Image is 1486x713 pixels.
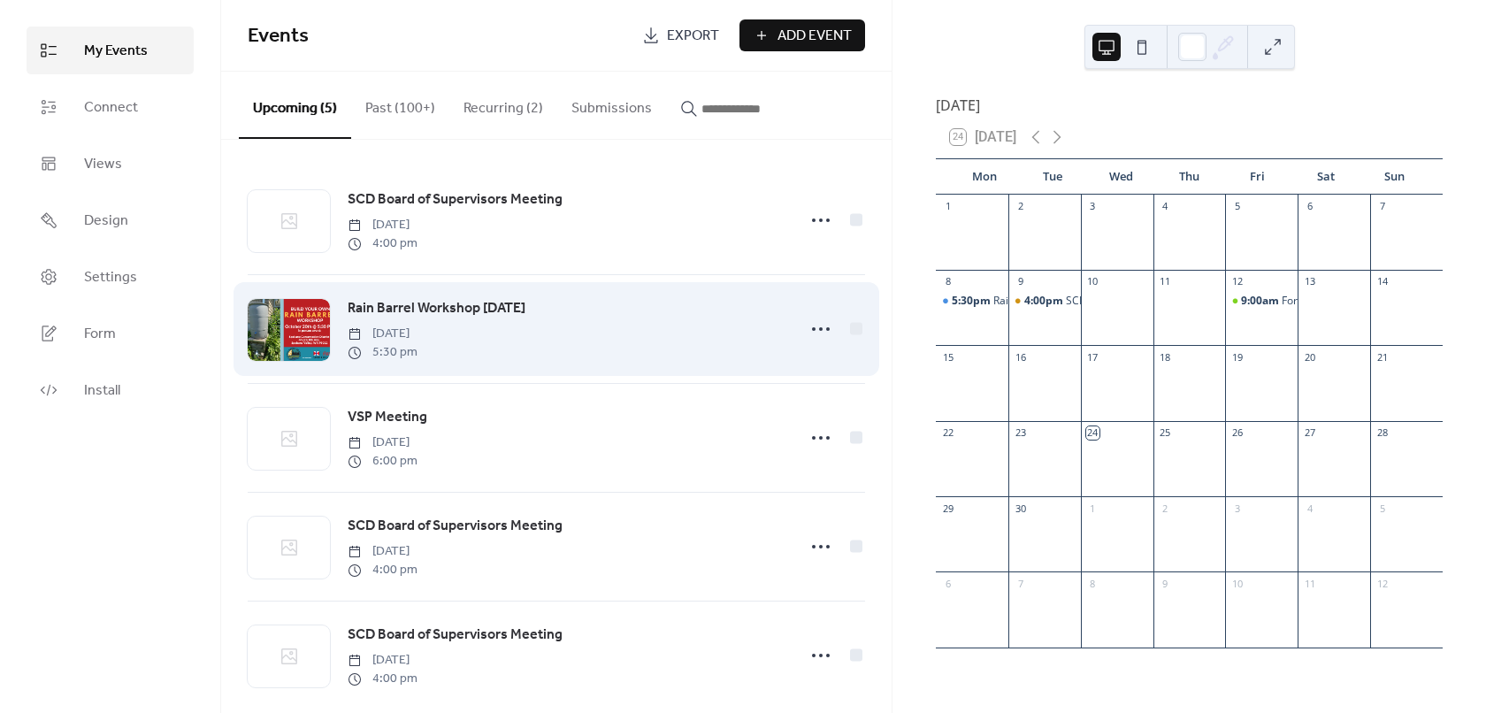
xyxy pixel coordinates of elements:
[1230,350,1244,364] div: 19
[348,406,427,429] a: VSP Meeting
[348,561,417,579] span: 4:00 pm
[1375,426,1389,440] div: 28
[1159,577,1172,590] div: 9
[84,324,116,345] span: Form
[348,542,417,561] span: [DATE]
[1086,577,1099,590] div: 8
[348,325,417,343] span: [DATE]
[27,310,194,357] a: Form
[348,298,525,319] span: Rain Barrel Workshop [DATE]
[950,159,1018,195] div: Mon
[1024,294,1066,309] span: 4:00pm
[1086,502,1099,515] div: 1
[1282,294,1360,309] div: Forestry [DATE]
[1014,275,1027,288] div: 9
[1230,577,1244,590] div: 10
[941,502,954,515] div: 29
[1087,159,1155,195] div: Wed
[27,196,194,244] a: Design
[1375,275,1389,288] div: 14
[348,516,563,537] span: SCD Board of Supervisors Meeting
[1230,275,1244,288] div: 12
[1303,577,1316,590] div: 11
[1375,502,1389,515] div: 5
[27,83,194,131] a: Connect
[557,72,666,137] button: Submissions
[941,577,954,590] div: 6
[739,19,865,51] button: Add Event
[1014,350,1027,364] div: 16
[1159,200,1172,213] div: 4
[1014,200,1027,213] div: 2
[1225,294,1298,309] div: Forestry Field Day
[1303,275,1316,288] div: 13
[936,294,1008,309] div: Rain Barrel Workshop: Retrofitting & Linking Two Barrels
[348,189,563,211] span: SCD Board of Supervisors Meeting
[351,72,449,137] button: Past (100+)
[1086,426,1099,440] div: 24
[952,294,993,309] span: 5:30pm
[941,275,954,288] div: 8
[1014,426,1027,440] div: 23
[1303,350,1316,364] div: 20
[1230,426,1244,440] div: 26
[1241,294,1282,309] span: 9:00am
[27,140,194,188] a: Views
[1303,426,1316,440] div: 27
[1159,350,1172,364] div: 18
[27,27,194,74] a: My Events
[1230,502,1244,515] div: 3
[348,624,563,647] a: SCD Board of Supervisors Meeting
[1303,200,1316,213] div: 6
[629,19,732,51] a: Export
[941,350,954,364] div: 15
[941,426,954,440] div: 22
[1375,350,1389,364] div: 21
[348,297,525,320] a: Rain Barrel Workshop [DATE]
[248,17,309,56] span: Events
[1375,577,1389,590] div: 12
[1303,502,1316,515] div: 4
[1291,159,1360,195] div: Sat
[348,234,417,253] span: 4:00 pm
[1066,294,1237,309] div: SCD Board of Supervisors Meeting
[1159,502,1172,515] div: 2
[84,380,120,402] span: Install
[239,72,351,139] button: Upcoming (5)
[1086,350,1099,364] div: 17
[27,253,194,301] a: Settings
[348,670,417,688] span: 4:00 pm
[84,97,138,119] span: Connect
[993,294,1270,309] div: Rain Barrel Workshop: Retrofitting & Linking Two Barrels
[348,625,563,646] span: SCD Board of Supervisors Meeting
[667,26,719,47] span: Export
[84,267,137,288] span: Settings
[449,72,557,137] button: Recurring (2)
[1008,294,1081,309] div: SCD Board of Supervisors Meeting
[1159,275,1172,288] div: 11
[348,452,417,471] span: 6:00 pm
[936,95,1443,116] div: [DATE]
[941,200,954,213] div: 1
[1014,577,1027,590] div: 7
[348,407,427,428] span: VSP Meeting
[1375,200,1389,213] div: 7
[27,366,194,414] a: Install
[348,188,563,211] a: SCD Board of Supervisors Meeting
[84,154,122,175] span: Views
[1086,200,1099,213] div: 3
[84,41,148,62] span: My Events
[1230,200,1244,213] div: 5
[777,26,852,47] span: Add Event
[348,216,417,234] span: [DATE]
[1018,159,1086,195] div: Tue
[1223,159,1291,195] div: Fri
[1086,275,1099,288] div: 10
[348,515,563,538] a: SCD Board of Supervisors Meeting
[1014,502,1027,515] div: 30
[1360,159,1429,195] div: Sun
[1155,159,1223,195] div: Thu
[84,211,128,232] span: Design
[348,651,417,670] span: [DATE]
